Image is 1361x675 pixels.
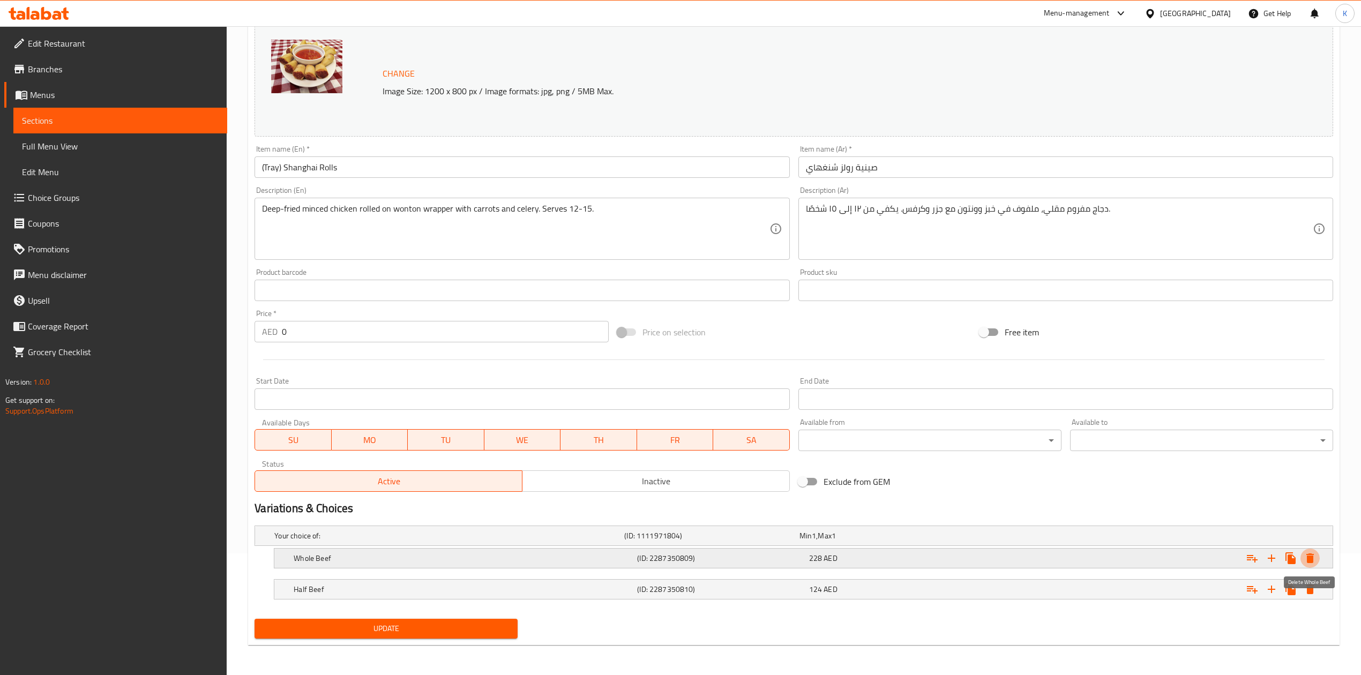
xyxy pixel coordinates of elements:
[22,114,219,127] span: Sections
[336,432,404,448] span: MO
[28,63,219,76] span: Branches
[28,217,219,230] span: Coupons
[255,619,518,639] button: Update
[1044,7,1110,20] div: Menu-management
[4,185,227,211] a: Choice Groups
[22,166,219,178] span: Edit Menu
[263,622,509,635] span: Update
[818,529,831,543] span: Max
[28,37,219,50] span: Edit Restaurant
[4,313,227,339] a: Coverage Report
[255,429,331,451] button: SU
[1262,549,1281,568] button: Add new choice
[1281,549,1300,568] button: Clone new choice
[13,159,227,185] a: Edit Menu
[637,429,714,451] button: FR
[798,280,1333,301] input: Please enter product sku
[522,470,790,492] button: Inactive
[28,191,219,204] span: Choice Groups
[484,429,561,451] button: WE
[1160,7,1231,19] div: [GEOGRAPHIC_DATA]
[33,375,50,389] span: 1.0.0
[255,500,1333,516] h2: Variations & Choices
[332,429,408,451] button: MO
[5,404,73,418] a: Support.OpsPlatform
[294,584,633,595] h5: Half Beef
[798,430,1061,451] div: ​
[262,204,769,254] textarea: Deep-fried minced chicken rolled on wonton wrapper with carrots and celery. Serves 12-15.
[28,268,219,281] span: Menu disclaimer
[809,582,822,596] span: 124
[4,339,227,365] a: Grocery Checklist
[259,474,518,489] span: Active
[809,551,822,565] span: 228
[274,580,1333,599] div: Expand
[527,474,786,489] span: Inactive
[28,346,219,358] span: Grocery Checklist
[1005,326,1039,339] span: Free item
[637,584,804,595] h5: (ID: 2287350810)
[408,429,484,451] button: TU
[4,56,227,82] a: Branches
[5,375,32,389] span: Version:
[1243,549,1262,568] button: Add choice group
[13,133,227,159] a: Full Menu View
[271,40,342,93] img: mmw_638931327863281717
[642,326,706,339] span: Price on selection
[30,88,219,101] span: Menus
[565,432,633,448] span: TH
[1343,7,1347,19] span: K
[641,432,709,448] span: FR
[1300,580,1320,599] button: Delete Half Beef
[560,429,637,451] button: TH
[824,551,837,565] span: AED
[22,140,219,153] span: Full Menu View
[812,529,816,543] span: 1
[799,530,970,541] div: ,
[4,262,227,288] a: Menu disclaimer
[294,553,633,564] h5: Whole Beef
[4,288,227,313] a: Upsell
[412,432,480,448] span: TU
[255,526,1333,545] div: Expand
[378,63,419,85] button: Change
[4,211,227,236] a: Coupons
[282,321,608,342] input: Please enter price
[832,529,836,543] span: 1
[255,470,522,492] button: Active
[5,393,55,407] span: Get support on:
[624,530,795,541] h5: (ID: 1111971804)
[4,82,227,108] a: Menus
[13,108,227,133] a: Sections
[824,582,837,596] span: AED
[28,243,219,256] span: Promotions
[262,325,278,338] p: AED
[806,204,1313,254] textarea: دجاج مفروم مقلي، ملفوف في خبز وونتون مع جزر وكرفس. يكفي من ١٢ إلى ١٥ شخصًا.
[4,31,227,56] a: Edit Restaurant
[1070,430,1333,451] div: ​
[274,549,1333,568] div: Expand
[4,236,227,262] a: Promotions
[383,66,415,81] span: Change
[798,156,1333,178] input: Enter name Ar
[717,432,786,448] span: SA
[255,280,789,301] input: Please enter product barcode
[713,429,790,451] button: SA
[378,85,1162,97] p: Image Size: 1200 x 800 px / Image formats: jpg, png / 5MB Max.
[637,553,804,564] h5: (ID: 2287350809)
[28,320,219,333] span: Coverage Report
[255,156,789,178] input: Enter name En
[489,432,557,448] span: WE
[274,530,620,541] h5: Your choice of:
[28,294,219,307] span: Upsell
[799,529,812,543] span: Min
[259,432,327,448] span: SU
[824,475,890,488] span: Exclude from GEM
